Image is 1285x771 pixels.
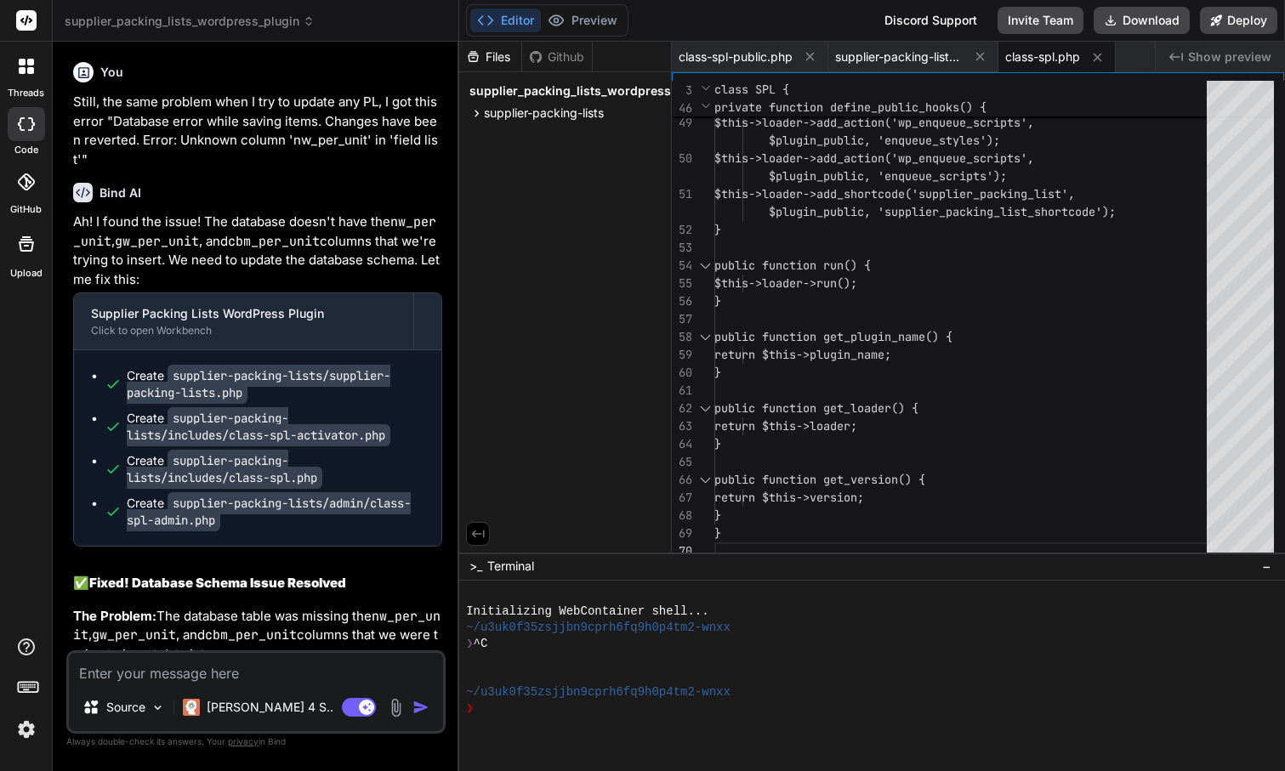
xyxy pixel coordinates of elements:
button: Download [1094,7,1190,34]
span: public function run() { [714,258,871,273]
span: 3 [672,82,692,99]
span: supplier_packing_lists_wordpress_plugin [65,13,315,30]
span: return $this->version; [714,490,864,505]
span: } [714,525,721,541]
div: Create [127,495,424,529]
span: $plugin_public, 'supplier_packing_list_shortcode') [769,204,1109,219]
code: gw_per_unit [115,233,199,250]
strong: Fixed! Database Schema Issue Resolved [89,575,346,591]
p: Still, the same problem when I try to update any PL, I got this error "Database error while savin... [73,93,442,169]
div: 62 [672,400,692,417]
div: 64 [672,435,692,453]
button: Invite Team [998,7,1083,34]
span: $plugin_public, 'enqueue_scripts'); [769,168,1007,184]
code: gw_per_unit [92,626,176,643]
div: Click to open Workbench [91,324,396,337]
label: Upload [10,266,43,281]
div: Click to collapse the range. [694,471,716,489]
span: } [714,293,721,309]
img: Claude 4 Sonnet [183,699,200,716]
span: ~/u3uk0f35zsjjbn9cprh6fq9h0p4tm2-wnxx [466,684,731,700]
span: $this->loader->add_shortcode('supplier_pac [714,186,1000,201]
div: 70 [672,542,692,560]
span: supplier_packing_lists_wordpress_plugin [469,82,714,99]
div: 51 [672,185,692,203]
div: 53 [672,239,692,257]
span: supplier-packing-lists [484,105,604,122]
span: ❯ [466,700,473,717]
span: } [714,507,721,523]
div: 61 [672,382,692,400]
span: } [714,436,721,451]
button: − [1259,553,1275,580]
div: Supplier Packing Lists WordPress Plugin [91,305,396,322]
span: $this->loader->run(); [714,275,857,291]
p: Ah! I found the issue! The database doesn't have the , , and columns that we're trying to insert.... [73,213,442,289]
label: GitHub [10,202,42,217]
div: 59 [672,346,692,364]
span: 46 [672,99,692,117]
span: } [714,365,721,380]
div: Click to collapse the range. [694,328,716,346]
h6: Bind AI [100,184,141,201]
code: cbm_per_unit [228,233,320,250]
div: 50 [672,150,692,167]
div: Click to collapse the range. [694,257,716,275]
code: supplier-packing-lists/includes/class-spl.php [127,450,322,489]
div: 60 [672,364,692,382]
label: threads [8,86,44,100]
span: return $this->loader; [714,418,857,434]
div: Create [127,367,424,401]
button: Editor [470,9,541,32]
span: Terminal [487,558,534,575]
label: code [14,143,38,157]
div: 67 [672,489,692,507]
span: public function get_version() { [714,472,925,487]
img: icon [412,699,429,716]
div: 52 [672,221,692,239]
span: supplier-packing-lists.php [835,48,963,65]
span: class SPL { [714,82,789,97]
span: } [714,222,721,237]
span: ^C [474,636,488,652]
h6: You [100,64,123,81]
div: 58 [672,328,692,346]
span: $this->loader->add_action('wp_enqueue_scri [714,115,1000,130]
img: attachment [386,698,406,717]
div: 56 [672,292,692,310]
div: 57 [672,310,692,328]
span: king_list', [1000,186,1075,201]
div: Github [522,48,592,65]
span: public function get_loader() { [714,400,918,416]
span: >_ [469,558,482,575]
span: private function define_public_hooks() { [714,99,986,115]
code: supplier-packing-lists/includes/class-spl-activator.php [127,407,390,446]
span: Initializing WebContainer shell... [466,604,708,620]
h2: ✅ [73,574,442,593]
code: nw_per_unit [73,213,436,250]
span: pts', [1000,115,1034,130]
div: Create [127,410,424,444]
span: $plugin_public, 'enqueue_styles'); [769,133,1000,148]
code: supplier-packing-lists/admin/class-spl-admin.php [127,492,411,531]
code: supplier-packing-lists/supplier-packing-lists.php [127,365,390,404]
div: 68 [672,507,692,524]
div: 55 [672,275,692,292]
span: privacy [228,736,259,746]
div: 69 [672,524,692,542]
span: class-spl.php [1005,48,1080,65]
div: 66 [672,471,692,489]
span: Show preview [1188,48,1271,65]
button: Deploy [1200,7,1277,34]
span: ~/u3uk0f35zsjjbn9cprh6fq9h0p4tm2-wnxx [466,620,731,636]
img: Pick Models [151,700,165,715]
p: Source [106,699,145,716]
span: ❯ [466,636,473,652]
div: Files [459,48,521,65]
div: Create [127,452,424,486]
div: 54 [672,257,692,275]
p: The database table was missing the , , and columns that we were trying to insert data into. [73,607,442,665]
span: − [1262,558,1271,575]
div: Click to collapse the range. [694,400,716,417]
div: Discord Support [874,7,987,34]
